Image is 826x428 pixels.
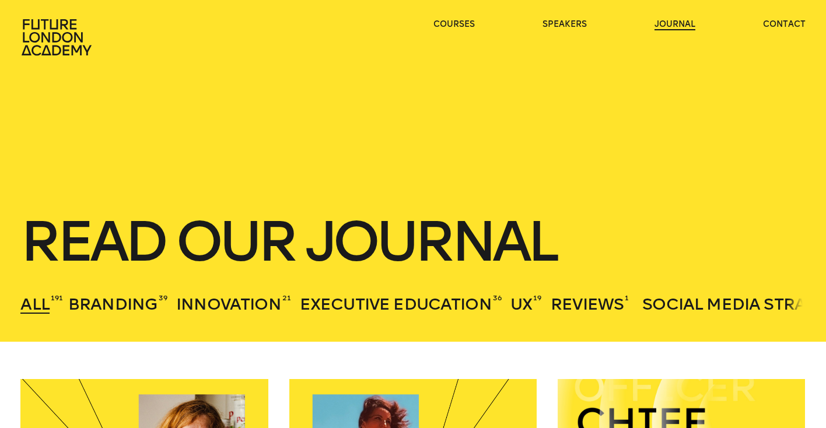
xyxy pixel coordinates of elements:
sup: 36 [493,293,502,303]
span: All [20,294,49,314]
sup: 19 [533,293,541,303]
sup: 191 [51,293,63,303]
span: UX [510,294,532,314]
sup: 1 [625,293,629,303]
h1: Read our journal [20,216,805,267]
span: Branding [68,294,157,314]
sup: 39 [159,293,167,303]
a: courses [433,19,475,30]
sup: 21 [282,293,291,303]
span: Innovation [176,294,281,314]
span: Reviews [551,294,624,314]
a: speakers [542,19,587,30]
a: contact [763,19,806,30]
a: journal [654,19,695,30]
span: Executive Education [300,294,492,314]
